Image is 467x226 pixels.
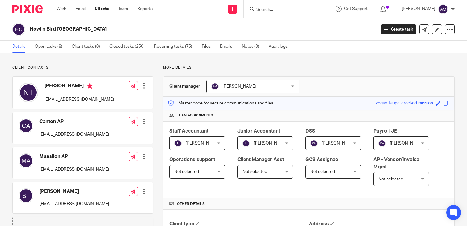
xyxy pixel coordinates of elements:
[118,6,128,12] a: Team
[19,188,33,203] img: svg%3E
[39,131,109,137] p: [EMAIL_ADDRESS][DOMAIN_NAME]
[57,6,66,12] a: Work
[305,157,338,162] span: GCS Assignee
[44,96,114,103] p: [EMAIL_ADDRESS][DOMAIN_NAME]
[242,41,264,53] a: Notes (0)
[381,24,416,34] a: Create task
[305,129,315,134] span: DSS
[163,65,455,70] p: More details
[373,157,419,169] span: AP - Vendor/Invoice Mgmt
[19,119,33,133] img: svg%3E
[87,83,93,89] i: Primary
[186,141,219,145] span: [PERSON_NAME]
[30,26,303,32] h2: Howlin Bird [GEOGRAPHIC_DATA]
[177,202,205,206] span: Other details
[39,166,109,172] p: [EMAIL_ADDRESS][DOMAIN_NAME]
[19,153,33,168] img: svg%3E
[19,83,38,102] img: svg%3E
[242,170,267,174] span: Not selected
[12,5,43,13] img: Pixie
[72,41,105,53] a: Client tasks (0)
[75,6,86,12] a: Email
[211,83,219,90] img: svg%3E
[220,41,237,53] a: Emails
[378,140,386,147] img: svg%3E
[254,141,287,145] span: [PERSON_NAME]
[237,157,284,162] span: Client Manager Asst
[44,83,114,90] h4: [PERSON_NAME]
[242,140,250,147] img: svg%3E
[222,84,256,89] span: [PERSON_NAME]
[310,170,335,174] span: Not selected
[174,140,182,147] img: svg%3E
[402,6,435,12] p: [PERSON_NAME]
[137,6,153,12] a: Reports
[39,188,109,195] h4: [PERSON_NAME]
[95,6,109,12] a: Clients
[237,129,280,134] span: Junior Accountant
[177,113,213,118] span: Team assignments
[169,129,208,134] span: Staff Accountant
[12,23,25,36] img: svg%3E
[35,41,67,53] a: Open tasks (8)
[39,201,109,207] p: [EMAIL_ADDRESS][DOMAIN_NAME]
[376,100,433,107] div: vegan-taupe-cracked-mission
[174,170,199,174] span: Not selected
[438,4,448,14] img: svg%3E
[12,41,30,53] a: Details
[12,65,153,70] p: Client contacts
[378,177,403,181] span: Not selected
[39,153,109,160] h4: Massilon AP
[168,100,273,106] p: Master code for secure communications and files
[39,119,109,125] h4: Canton AP
[256,7,311,13] input: Search
[310,140,318,147] img: svg%3E
[202,41,215,53] a: Files
[269,41,292,53] a: Audit logs
[169,157,215,162] span: Operations support
[154,41,197,53] a: Recurring tasks (75)
[109,41,149,53] a: Closed tasks (250)
[373,129,397,134] span: Payroll JE
[390,141,423,145] span: [PERSON_NAME]
[322,141,355,145] span: [PERSON_NAME]
[169,83,200,89] h3: Client manager
[344,7,368,11] span: Get Support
